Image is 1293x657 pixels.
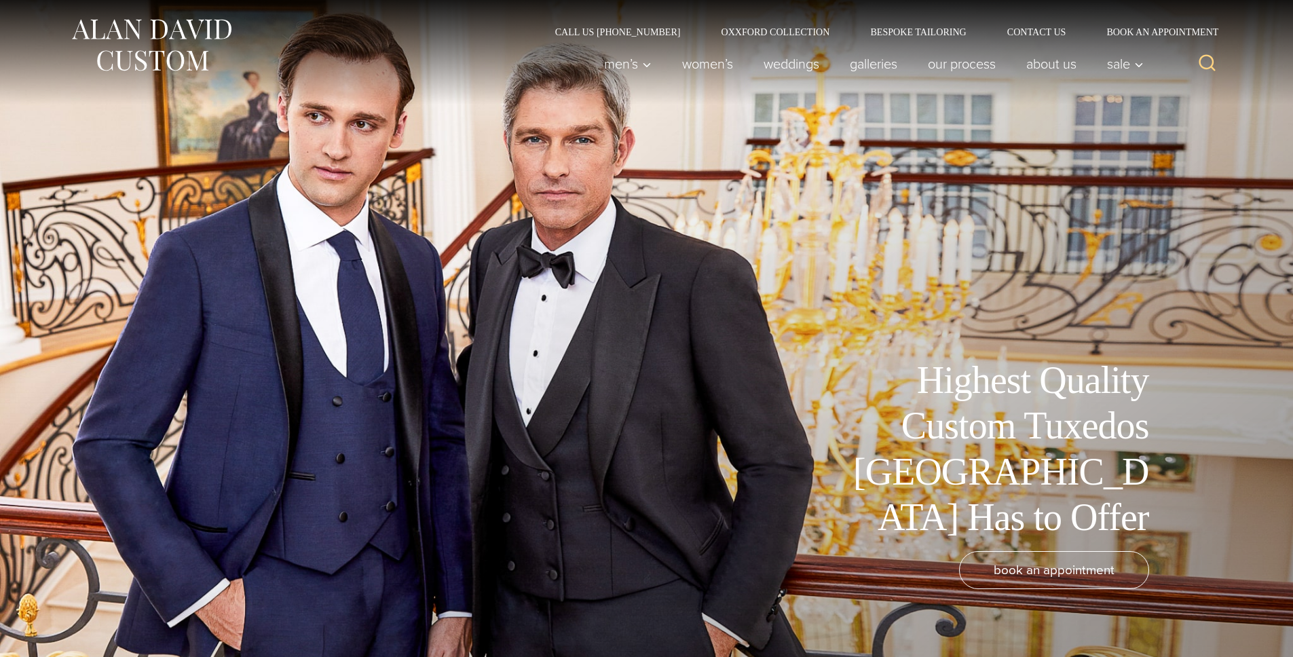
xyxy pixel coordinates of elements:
[987,27,1087,37] a: Contact Us
[588,50,1150,77] nav: Primary Navigation
[535,27,1224,37] nav: Secondary Navigation
[834,50,912,77] a: Galleries
[959,551,1149,589] a: book an appointment
[70,15,233,75] img: Alan David Custom
[1086,27,1223,37] a: Book an Appointment
[604,57,652,71] span: Men’s
[535,27,701,37] a: Call Us [PHONE_NUMBER]
[844,358,1149,540] h1: Highest Quality Custom Tuxedos [GEOGRAPHIC_DATA] Has to Offer
[912,50,1011,77] a: Our Process
[748,50,834,77] a: weddings
[1011,50,1091,77] a: About Us
[850,27,986,37] a: Bespoke Tailoring
[667,50,748,77] a: Women’s
[1107,57,1144,71] span: Sale
[1191,48,1224,80] button: View Search Form
[700,27,850,37] a: Oxxford Collection
[994,560,1114,580] span: book an appointment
